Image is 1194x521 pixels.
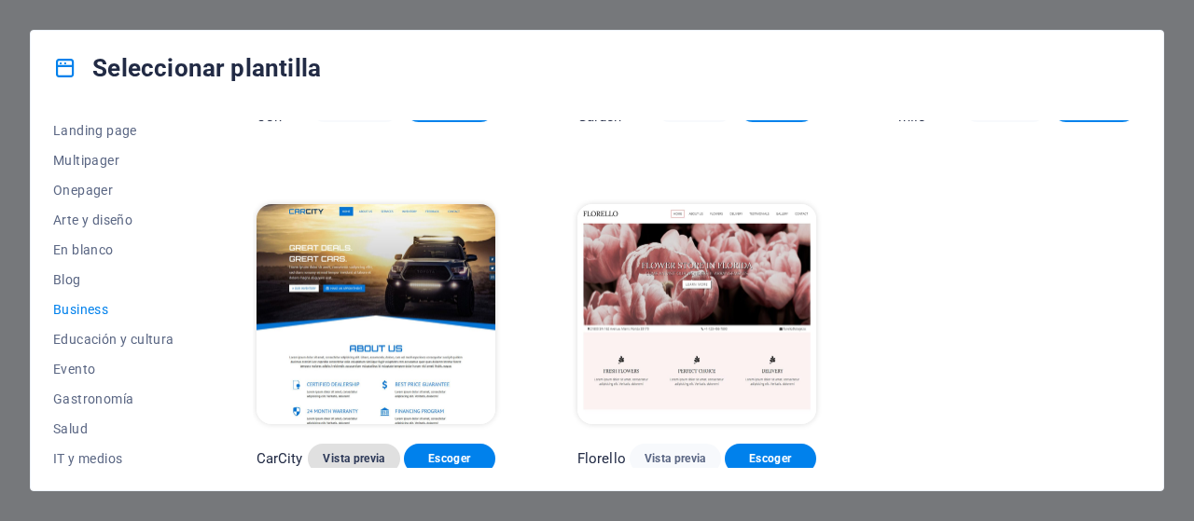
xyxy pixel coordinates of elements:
[257,449,303,468] p: CarCity
[725,444,816,473] button: Escoger
[53,421,174,436] span: Salud
[53,332,174,347] span: Educación y cultura
[404,444,495,473] button: Escoger
[53,444,174,473] button: IT y medios
[53,153,174,168] span: Multipager
[53,183,174,198] span: Onepager
[53,116,174,145] button: Landing page
[577,449,626,468] p: Florello
[308,444,399,473] button: Vista previa
[53,242,174,257] span: En blanco
[53,53,321,83] h4: Seleccionar plantilla
[53,175,174,205] button: Onepager
[53,272,174,287] span: Blog
[53,451,174,466] span: IT y medios
[53,205,174,235] button: Arte y diseño
[53,414,174,444] button: Salud
[53,235,174,265] button: En blanco
[53,391,174,406] span: Gastronomía
[323,451,384,466] span: Vista previa
[53,384,174,414] button: Gastronomía
[53,324,174,354] button: Educación y cultura
[53,213,174,227] span: Arte y diseño
[53,302,174,317] span: Business
[645,451,706,466] span: Vista previa
[630,444,721,473] button: Vista previa
[53,362,174,377] span: Evento
[577,204,816,424] img: Florello
[257,204,495,424] img: CarCity
[53,145,174,175] button: Multipager
[53,354,174,384] button: Evento
[53,123,174,138] span: Landing page
[419,451,480,466] span: Escoger
[740,451,801,466] span: Escoger
[53,295,174,324] button: Business
[53,265,174,295] button: Blog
